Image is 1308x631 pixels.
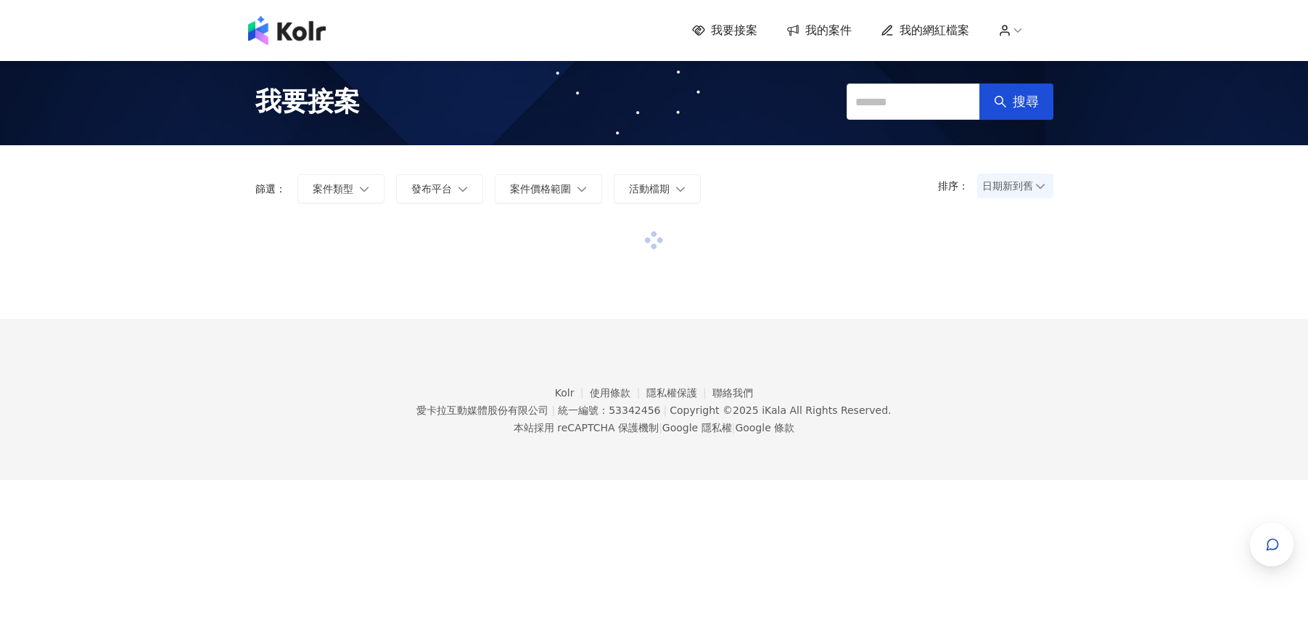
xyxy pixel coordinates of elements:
[297,174,384,203] button: 案件類型
[614,174,701,203] button: 活動檔期
[411,183,452,195] span: 發布平台
[555,387,590,399] a: Kolr
[692,23,757,38] a: 我要接案
[1013,94,1039,110] span: 搜尋
[670,404,891,416] div: Copyright © 2025 All Rights Reserved.
[979,84,1053,120] button: 搜尋
[396,174,483,203] button: 發布平台
[590,387,646,399] a: 使用條款
[514,419,794,436] span: 本站採用 reCAPTCHA 保護機制
[786,23,852,38] a: 我的案件
[495,174,602,203] button: 案件價格範圍
[662,422,732,433] a: Google 隱私權
[982,175,1048,197] span: 日期新到舊
[255,84,360,120] span: 我要接案
[629,183,670,195] span: 活動檔期
[255,183,286,195] p: 篩選：
[510,183,571,195] span: 案件價格範圍
[994,95,1007,108] span: search
[881,23,969,38] a: 我的網紅檔案
[663,404,667,416] span: |
[646,387,713,399] a: 隱私權保護
[659,422,662,433] span: |
[558,404,660,416] div: 統一編號：53342456
[938,180,977,192] p: 排序：
[711,23,757,38] span: 我要接案
[416,404,548,416] div: 愛卡拉互動媒體股份有限公司
[712,387,753,399] a: 聯絡我們
[248,16,326,45] img: logo
[805,23,852,38] span: 我的案件
[313,183,353,195] span: 案件類型
[735,422,794,433] a: Google 條款
[551,404,555,416] span: |
[900,23,969,38] span: 我的網紅檔案
[732,422,736,433] span: |
[762,404,786,416] a: iKala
